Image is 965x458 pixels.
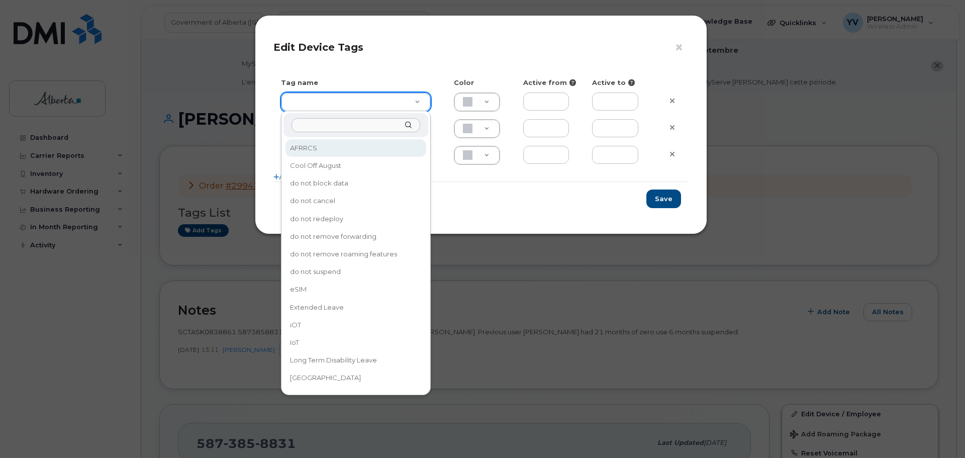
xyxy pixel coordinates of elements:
[286,140,425,156] div: AFRRCS
[286,388,425,404] div: Seasonal
[286,211,425,227] div: do not redeploy
[286,175,425,191] div: do not block data
[286,158,425,173] div: Cool Off August
[286,246,425,262] div: do not remove roaming features
[286,371,425,386] div: [GEOGRAPHIC_DATA]
[286,335,425,350] div: IoT
[286,282,425,298] div: eSIM
[286,264,425,280] div: do not suspend
[286,300,425,315] div: Extended Leave
[286,194,425,209] div: do not cancel
[286,229,425,244] div: do not remove forwarding
[286,317,425,333] div: iOT
[286,352,425,368] div: Long Term Disability Leave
